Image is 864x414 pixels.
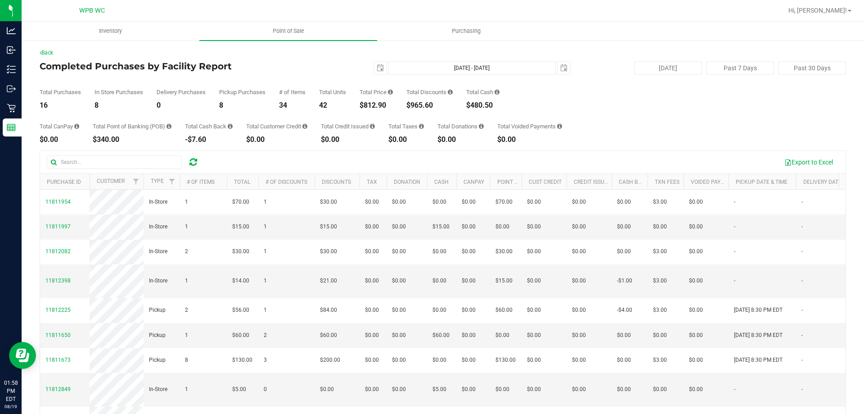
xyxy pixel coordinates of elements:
[365,247,379,256] span: $0.00
[529,179,562,185] a: Cust Credit
[185,306,188,314] span: 2
[302,123,307,129] i: Sum of the successful, non-voided payments using account credit for all purchases in the date range.
[365,223,379,231] span: $0.00
[527,223,541,231] span: $0.00
[261,27,316,35] span: Point of Sale
[40,61,308,71] h4: Completed Purchases by Facility Report
[157,89,206,95] div: Delivery Purchases
[360,89,393,95] div: Total Price
[617,385,631,394] span: $0.00
[74,123,79,129] i: Sum of the successful, non-voided CanPay payment transactions for all purchases in the date range.
[228,123,233,129] i: Sum of the cash-back amounts from rounded-up electronic payments for all purchases in the date ra...
[653,306,667,314] span: $3.00
[388,136,424,143] div: $0.00
[497,136,562,143] div: $0.00
[572,277,586,285] span: $0.00
[495,306,513,314] span: $60.00
[87,27,134,35] span: Inventory
[149,198,167,206] span: In-Store
[734,198,735,206] span: -
[45,386,71,392] span: 11812849
[801,356,803,364] span: -
[320,306,337,314] span: $84.00
[388,89,393,95] i: Sum of the total prices of all purchases in the date range.
[527,331,541,340] span: $0.00
[466,102,499,109] div: $480.50
[466,89,499,95] div: Total Cash
[495,89,499,95] i: Sum of the successful, non-voided cash payment transactions for all purchases in the date range. ...
[7,84,16,93] inline-svg: Outbound
[264,223,267,231] span: 1
[634,61,702,75] button: [DATE]
[572,331,586,340] span: $0.00
[232,331,249,340] span: $60.00
[151,178,164,184] a: Type
[572,356,586,364] span: $0.00
[94,102,143,109] div: 8
[374,62,387,74] span: select
[93,136,171,143] div: $340.00
[653,385,667,394] span: $0.00
[264,277,267,285] span: 1
[462,385,476,394] span: $0.00
[801,331,803,340] span: -
[320,223,337,231] span: $15.00
[788,7,847,14] span: Hi, [PERSON_NAME]!
[319,89,346,95] div: Total Units
[279,89,306,95] div: # of Items
[778,155,839,170] button: Export to Excel
[232,356,252,364] span: $130.00
[392,277,406,285] span: $0.00
[495,385,509,394] span: $0.00
[419,123,424,129] i: Sum of the total taxes for all purchases in the date range.
[527,356,541,364] span: $0.00
[801,223,803,231] span: -
[406,89,453,95] div: Total Discounts
[264,356,267,364] span: 3
[185,247,188,256] span: 2
[232,385,246,394] span: $5.00
[279,102,306,109] div: 34
[149,331,166,340] span: Pickup
[232,306,249,314] span: $56.00
[801,247,803,256] span: -
[527,277,541,285] span: $0.00
[734,385,735,394] span: -
[392,247,406,256] span: $0.00
[360,102,393,109] div: $812.90
[801,385,803,394] span: -
[365,277,379,285] span: $0.00
[234,179,250,185] a: Total
[462,223,476,231] span: $0.00
[392,331,406,340] span: $0.00
[185,277,188,285] span: 1
[617,331,631,340] span: $0.00
[232,247,249,256] span: $30.00
[689,247,703,256] span: $0.00
[199,22,377,41] a: Point of Sale
[392,223,406,231] span: $0.00
[264,306,267,314] span: 1
[462,331,476,340] span: $0.00
[437,123,484,129] div: Total Donations
[45,357,71,363] span: 11811673
[365,198,379,206] span: $0.00
[94,89,143,95] div: In Store Purchases
[264,198,267,206] span: 1
[689,331,703,340] span: $0.00
[219,89,265,95] div: Pickup Purchases
[689,306,703,314] span: $0.00
[7,45,16,55] inline-svg: Inbound
[462,198,476,206] span: $0.00
[93,123,171,129] div: Total Point of Banking (POB)
[185,123,233,129] div: Total Cash Back
[689,198,703,206] span: $0.00
[432,331,450,340] span: $60.00
[185,198,188,206] span: 1
[264,247,267,256] span: 1
[394,179,420,185] a: Donation
[319,102,346,109] div: 42
[497,123,562,129] div: Total Voided Payments
[7,65,16,74] inline-svg: Inventory
[462,356,476,364] span: $0.00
